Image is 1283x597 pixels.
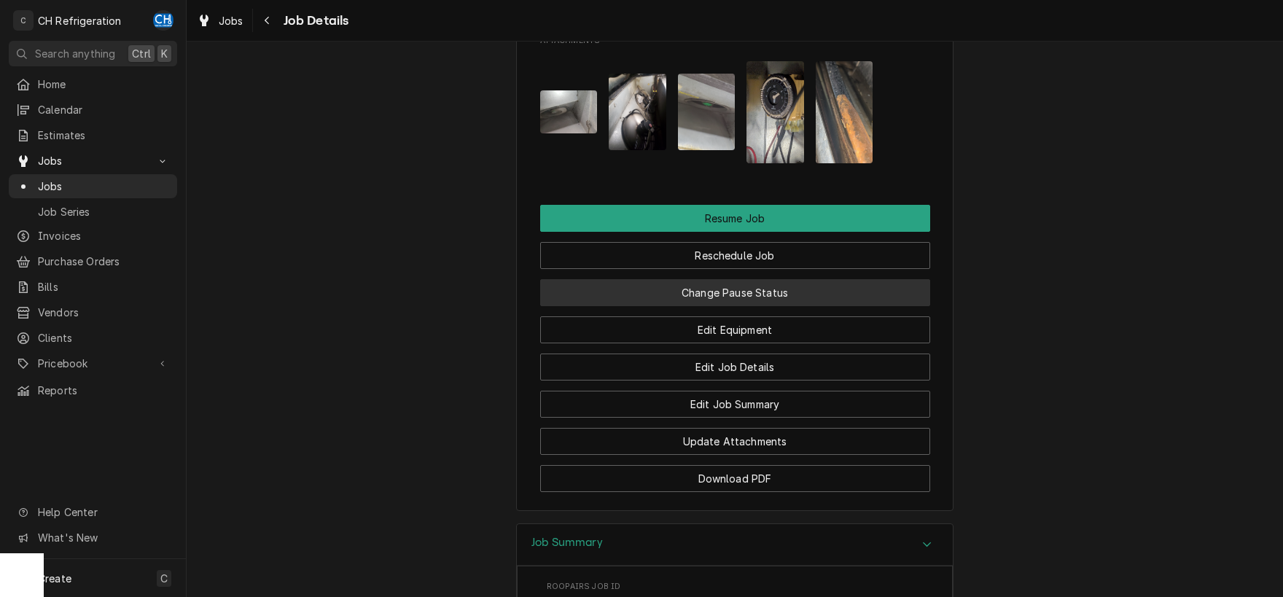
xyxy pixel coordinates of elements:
[746,61,804,163] img: 3dB8gqhJRriBnXMoqgjC
[153,10,173,31] div: Chris Hiraga's Avatar
[9,41,177,66] button: Search anythingCtrlK
[540,391,930,418] button: Edit Job Summary
[38,530,168,545] span: What's New
[132,46,151,61] span: Ctrl
[540,232,930,269] div: Button Group Row
[9,200,177,224] a: Job Series
[256,9,279,32] button: Navigate back
[540,316,930,343] button: Edit Equipment
[540,279,930,306] button: Change Pause Status
[38,77,170,92] span: Home
[540,354,930,381] button: Edit Job Details
[540,343,930,381] div: Button Group Row
[38,383,170,398] span: Reports
[540,306,930,343] div: Button Group Row
[540,205,930,492] div: Button Group
[9,224,177,248] a: Invoices
[38,153,148,168] span: Jobs
[540,205,930,232] div: Button Group Row
[9,300,177,324] a: Vendors
[540,50,930,175] span: Attachments
[816,61,873,163] img: qh7N1NTyqRkDUSM5AwMh
[531,536,603,550] h3: Job Summary
[38,572,71,585] span: Create
[9,526,177,550] a: Go to What's New
[9,174,177,198] a: Jobs
[13,10,34,31] div: C
[678,74,736,150] img: ovi3yAZwQRONLhXPAUVg
[9,149,177,173] a: Go to Jobs
[9,72,177,96] a: Home
[38,102,170,117] span: Calendar
[540,455,930,492] div: Button Group Row
[540,465,930,492] button: Download PDF
[540,242,930,269] button: Reschedule Job
[547,581,923,593] span: Roopairs Job ID
[9,98,177,122] a: Calendar
[9,275,177,299] a: Bills
[38,204,170,219] span: Job Series
[9,123,177,147] a: Estimates
[517,524,953,566] button: Accordion Details Expand Trigger
[540,381,930,418] div: Button Group Row
[219,13,243,28] span: Jobs
[38,228,170,243] span: Invoices
[38,305,170,320] span: Vendors
[540,269,930,306] div: Button Group Row
[38,330,170,346] span: Clients
[517,524,953,566] div: Accordion Header
[9,326,177,350] a: Clients
[9,351,177,375] a: Go to Pricebook
[9,378,177,402] a: Reports
[38,179,170,194] span: Jobs
[609,74,666,150] img: 6JLFFiHHSBKOr3r4Cq8Z
[38,504,168,520] span: Help Center
[38,356,148,371] span: Pricebook
[9,249,177,273] a: Purchase Orders
[161,46,168,61] span: K
[38,13,122,28] div: CH Refrigeration
[279,11,349,31] span: Job Details
[160,571,168,586] span: C
[540,428,930,455] button: Update Attachments
[540,35,930,174] div: Attachments
[38,254,170,269] span: Purchase Orders
[540,418,930,455] div: Button Group Row
[191,9,249,33] a: Jobs
[38,279,170,294] span: Bills
[9,500,177,524] a: Go to Help Center
[540,90,598,133] img: qUhsUrlHRCy4GCnu0LxH
[38,128,170,143] span: Estimates
[153,10,173,31] div: CH
[540,205,930,232] button: Resume Job
[35,46,115,61] span: Search anything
